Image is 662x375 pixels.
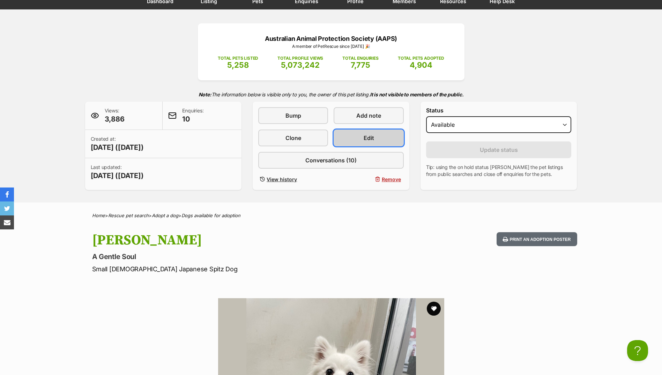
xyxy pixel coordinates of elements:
a: Conversations (10) [258,152,404,169]
span: Remove [382,176,401,183]
p: TOTAL PETS LISTED [218,55,258,61]
a: Clone [258,130,328,146]
a: Home [92,213,105,218]
p: TOTAL PETS ADOPTED [398,55,444,61]
label: Status [426,107,572,113]
span: Update status [480,146,518,154]
span: 5,258 [227,60,249,69]
p: TOTAL PROFILE VIEWS [277,55,323,61]
div: > > > [75,213,588,218]
a: Add note [334,107,403,124]
p: Enquiries: [182,107,203,124]
span: [DATE] ([DATE]) [91,171,144,181]
p: TOTAL ENQUIRIES [342,55,378,61]
span: 4,904 [410,60,432,69]
a: View history [258,174,328,184]
span: Clone [285,134,301,142]
span: [DATE] ([DATE]) [91,142,144,152]
strong: Note: [199,91,211,97]
span: 3,886 [105,114,125,124]
p: Tip: using the on hold status [PERSON_NAME] the pet listings from public searches and close off e... [426,164,572,178]
span: Edit [364,134,374,142]
a: Dogs available for adoption [181,213,240,218]
h1: [PERSON_NAME] [92,232,387,248]
button: favourite [427,302,441,316]
span: Bump [285,111,301,120]
p: A Gentle Soul [92,252,387,262]
p: Small [DEMOGRAPHIC_DATA] Japanese Spitz Dog [92,264,387,274]
a: Rescue pet search [108,213,149,218]
strong: It is not visible to members of the public. [370,91,464,97]
p: The information below is visible only to you, the owner of this pet listing. [85,87,577,102]
button: Update status [426,141,572,158]
p: Australian Animal Protection Society (AAPS) [208,34,454,43]
span: View history [267,176,297,183]
iframe: Help Scout Beacon - Open [627,340,648,361]
p: A member of PetRescue since [DATE] 🎉 [208,43,454,50]
a: Adopt a dog [152,213,178,218]
p: Created at: [91,135,144,152]
span: 5,073,242 [281,60,320,69]
button: Print an adoption poster [497,232,577,247]
span: 10 [182,114,203,124]
p: Views: [105,107,125,124]
span: 7,775 [351,60,370,69]
button: Remove [334,174,403,184]
p: Last updated: [91,164,144,181]
a: Bump [258,107,328,124]
span: Add note [356,111,381,120]
a: Edit [334,130,403,146]
span: Conversations (10) [305,156,357,164]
